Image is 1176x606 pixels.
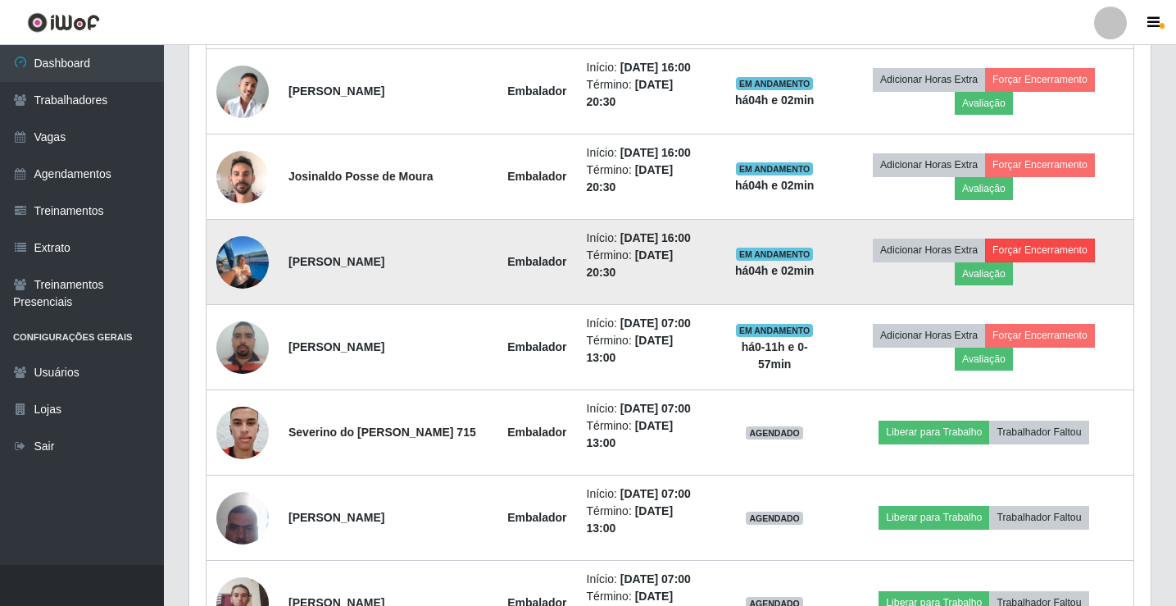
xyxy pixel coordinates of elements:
[735,179,815,192] strong: há 04 h e 02 min
[216,483,269,553] img: 1722619557508.jpeg
[288,170,434,183] strong: Josinaldo Posse de Moura
[955,348,1013,371] button: Avaliação
[587,571,706,588] li: Início:
[288,84,384,98] strong: [PERSON_NAME]
[620,231,691,244] time: [DATE] 16:00
[735,264,815,277] strong: há 04 h e 02 min
[216,226,269,299] img: 1754884192985.jpeg
[873,324,985,347] button: Adicionar Horas Extra
[742,340,808,371] strong: há 0-11 h e 0-57 min
[736,248,814,261] span: EM ANDAMENTO
[873,153,985,176] button: Adicionar Horas Extra
[587,247,706,281] li: Término:
[587,315,706,332] li: Início:
[620,402,691,415] time: [DATE] 07:00
[873,68,985,91] button: Adicionar Horas Extra
[587,76,706,111] li: Término:
[288,340,384,353] strong: [PERSON_NAME]
[989,421,1088,444] button: Trabalhador Faltou
[507,340,566,353] strong: Embalador
[288,255,384,268] strong: [PERSON_NAME]
[507,426,566,439] strong: Embalador
[587,400,706,417] li: Início:
[587,59,706,76] li: Início:
[985,239,1095,262] button: Forçar Encerramento
[746,426,803,440] span: AGENDADO
[620,572,691,585] time: [DATE] 07:00
[879,421,989,444] button: Liberar para Trabalho
[587,417,706,452] li: Término:
[216,142,269,212] img: 1749319622853.jpeg
[955,262,1013,285] button: Avaliação
[879,506,989,529] button: Liberar para Trabalho
[587,230,706,247] li: Início:
[620,487,691,500] time: [DATE] 07:00
[955,92,1013,115] button: Avaliação
[507,84,566,98] strong: Embalador
[27,12,100,33] img: CoreUI Logo
[507,511,566,524] strong: Embalador
[620,61,691,74] time: [DATE] 16:00
[985,153,1095,176] button: Forçar Encerramento
[587,332,706,367] li: Término:
[736,162,814,175] span: EM ANDAMENTO
[587,144,706,162] li: Início:
[507,255,566,268] strong: Embalador
[216,398,269,467] img: 1702091253643.jpeg
[587,485,706,503] li: Início:
[735,93,815,107] strong: há 04 h e 02 min
[736,324,814,337] span: EM ANDAMENTO
[288,426,476,439] strong: Severino do [PERSON_NAME] 715
[587,162,706,196] li: Término:
[985,324,1095,347] button: Forçar Encerramento
[746,512,803,525] span: AGENDADO
[620,146,691,159] time: [DATE] 16:00
[620,317,691,330] time: [DATE] 07:00
[736,77,814,90] span: EM ANDAMENTO
[288,511,384,524] strong: [PERSON_NAME]
[216,66,269,118] img: 1698100436346.jpeg
[985,68,1095,91] button: Forçar Encerramento
[587,503,706,537] li: Término:
[989,506,1088,529] button: Trabalhador Faltou
[955,177,1013,200] button: Avaliação
[216,312,269,382] img: 1686264689334.jpeg
[873,239,985,262] button: Adicionar Horas Extra
[507,170,566,183] strong: Embalador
